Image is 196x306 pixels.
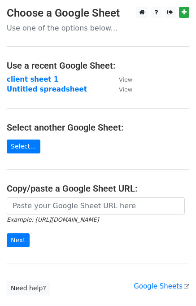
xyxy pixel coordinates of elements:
small: View [119,76,132,83]
h4: Select another Google Sheet: [7,122,189,133]
a: Need help? [7,281,50,295]
h4: Copy/paste a Google Sheet URL: [7,183,189,194]
a: View [110,75,132,83]
p: Use one of the options below... [7,23,189,33]
a: Untitled spreadsheet [7,85,87,93]
small: Example: [URL][DOMAIN_NAME] [7,216,99,223]
a: Google Sheets [134,282,189,290]
iframe: Chat Widget [151,263,196,306]
input: Paste your Google Sheet URL here [7,197,185,214]
h4: Use a recent Google Sheet: [7,60,189,71]
small: View [119,86,132,93]
a: Select... [7,140,40,153]
a: View [110,85,132,93]
input: Next [7,233,30,247]
a: client sheet 1 [7,75,58,83]
h3: Choose a Google Sheet [7,7,189,20]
